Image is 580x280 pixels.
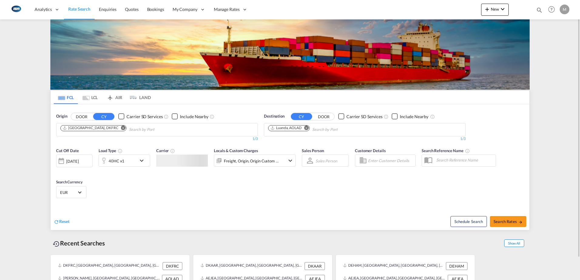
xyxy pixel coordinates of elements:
div: Carrier SD Services [126,114,163,120]
span: Origin [56,113,67,119]
div: OriginDOOR CY Checkbox No InkUnchecked: Search for CY (Container Yard) services for all selected ... [51,104,529,230]
div: Carrier SD Services [346,114,383,120]
div: Fredericia, DKFRC [62,125,118,131]
md-icon: icon-chevron-down [499,5,506,13]
img: 1aa151c0c08011ec8d6f413816f9a227.png [9,3,23,16]
div: Freight Origin Origin Custom Factory Stuffingicon-chevron-down [214,155,296,167]
img: LCL+%26+FCL+BACKGROUND.png [50,19,530,90]
div: M [560,5,569,14]
span: Load Type [99,148,123,153]
md-icon: icon-refresh [54,219,59,225]
span: Locals & Custom Charges [214,148,258,153]
div: DEHAM [446,262,467,270]
div: Luanda, AOLAD [270,125,302,131]
span: Search Currency [56,180,83,184]
div: Help [546,4,560,15]
button: CY [291,113,312,120]
span: EUR [60,190,77,195]
div: Freight Origin Origin Custom Factory Stuffing [224,157,279,165]
md-icon: icon-chevron-down [138,157,148,164]
button: Remove [300,125,309,132]
div: Include Nearby [180,114,208,120]
span: Help [546,4,557,15]
md-checkbox: Checkbox No Ink [338,113,383,120]
md-icon: icon-information-outline [118,148,123,153]
span: Reset [59,219,69,224]
div: Press delete to remove this chip. [62,125,120,131]
md-datepicker: Select [56,167,61,175]
md-icon: Unchecked: Search for CY (Container Yard) services for all selected carriers.Checked : Search for... [384,114,389,119]
md-tab-item: LCL [78,91,102,104]
md-pagination-wrapper: Use the left and right arrow keys to navigate between tabs [54,91,151,104]
md-checkbox: Checkbox No Ink [172,113,208,120]
span: Cut Off Date [56,148,79,153]
span: Enquiries [99,7,116,12]
div: icon-refreshReset [54,218,69,225]
span: Carrier [156,148,175,153]
md-icon: icon-arrow-right [518,220,523,224]
span: Rate Search [68,6,90,12]
button: icon-plus 400-fgNewicon-chevron-down [481,4,509,16]
div: 1/3 [56,136,258,142]
span: My Company [173,6,197,12]
div: 1/3 [264,136,466,142]
span: Search Rates [494,219,523,224]
md-icon: Unchecked: Search for CY (Container Yard) services for all selected carriers.Checked : Search for... [164,114,169,119]
md-checkbox: Checkbox No Ink [118,113,163,120]
span: Destination [264,113,285,119]
button: Remove [117,125,126,132]
md-icon: Your search will be saved by the below given name [465,148,470,153]
md-icon: icon-plus 400-fg [484,5,491,13]
input: Search Reference Name [433,155,496,165]
input: Chips input. [129,125,187,135]
md-chips-wrap: Chips container. Use arrow keys to select chips. [267,123,372,135]
input: Chips input. [312,125,370,135]
div: DEHAM, Hamburg, Germany, Western Europe, Europe [343,262,444,270]
div: icon-magnify [536,7,543,16]
span: Quotes [125,7,138,12]
md-tab-item: LAND [126,91,151,104]
input: Enter Customer Details [368,156,413,165]
div: DKAAR [305,262,325,270]
md-select: Select Currency: € EUREuro [59,188,83,197]
button: DOOR [313,113,334,120]
span: Search Reference Name [422,148,470,153]
div: DKFRC [163,262,182,270]
md-icon: Unchecked: Ignores neighbouring ports when fetching rates.Checked : Includes neighbouring ports w... [430,114,435,119]
button: Note: By default Schedule search will only considerorigin ports, destination ports and cut off da... [450,216,487,227]
span: Bookings [147,7,164,12]
md-tab-item: FCL [54,91,78,104]
span: Show All [504,239,524,247]
md-checkbox: Checkbox No Ink [392,113,428,120]
span: Sales Person [302,148,324,153]
div: DKFRC, Fredericia, Denmark, Northern Europe, Europe [58,262,161,270]
span: Customer Details [355,148,386,153]
md-icon: icon-airplane [106,94,114,98]
div: Include Nearby [400,114,428,120]
md-select: Sales Person [315,156,338,165]
div: 40HC x1icon-chevron-down [99,155,150,167]
div: Press delete to remove this chip. [270,125,303,131]
div: Recent Searches [50,236,107,250]
md-icon: The selected Trucker/Carrierwill be displayed in the rate results If the rates are from another f... [170,148,175,153]
div: 40HC x1 [109,157,124,165]
button: Search Ratesicon-arrow-right [490,216,526,227]
div: DKAAR, Aarhus, Denmark, Northern Europe, Europe [201,262,303,270]
span: New [484,7,506,12]
md-icon: icon-chevron-down [287,157,294,164]
md-chips-wrap: Chips container. Use arrow keys to select chips. [59,123,189,135]
span: Manage Rates [214,6,240,12]
md-tab-item: AIR [102,91,126,104]
md-icon: icon-backup-restore [53,240,60,248]
md-icon: icon-magnify [536,7,543,13]
div: [DATE] [56,155,93,167]
md-icon: Unchecked: Ignores neighbouring ports when fetching rates.Checked : Includes neighbouring ports w... [210,114,214,119]
button: DOOR [71,113,92,120]
button: CY [93,113,114,120]
div: [DATE] [66,158,79,164]
span: Analytics [35,6,52,12]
